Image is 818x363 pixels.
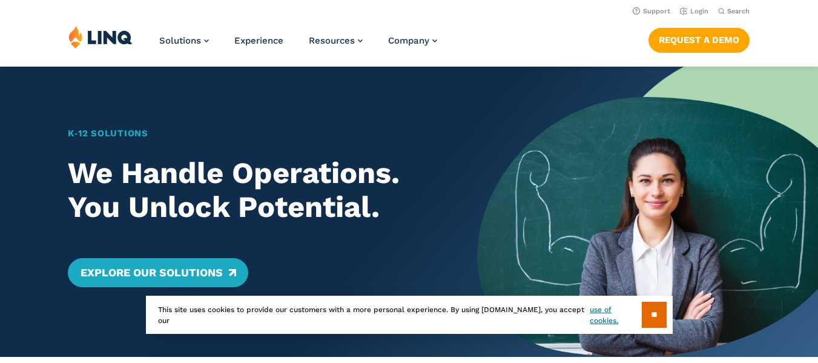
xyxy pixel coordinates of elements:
button: Open Search Bar [718,7,750,16]
a: Resources [309,35,363,46]
a: Request a Demo [648,28,750,52]
nav: Button Navigation [648,25,750,52]
img: LINQ | K‑12 Software [68,25,133,48]
a: Support [633,7,670,15]
div: This site uses cookies to provide our customers with a more personal experience. By using [DOMAIN... [146,296,673,334]
h2: We Handle Operations. You Unlock Potential. [68,156,443,224]
span: Resources [309,35,355,46]
nav: Primary Navigation [159,25,437,65]
img: Home Banner [477,67,818,357]
a: Experience [234,35,283,46]
span: Search [727,7,750,15]
h1: K‑12 Solutions [68,127,443,141]
a: Login [680,7,708,15]
span: Solutions [159,35,201,46]
a: Explore Our Solutions [68,258,248,287]
a: use of cookies. [590,304,641,326]
a: Solutions [159,35,209,46]
a: Company [388,35,437,46]
span: Company [388,35,429,46]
